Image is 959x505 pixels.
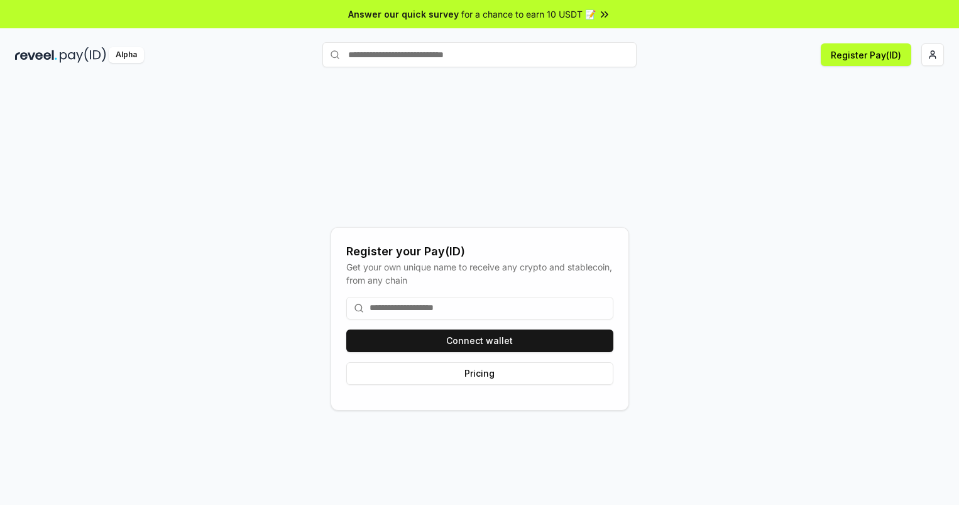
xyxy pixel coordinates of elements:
div: Register your Pay(ID) [346,243,613,260]
div: Alpha [109,47,144,63]
div: Get your own unique name to receive any crypto and stablecoin, from any chain [346,260,613,287]
button: Connect wallet [346,330,613,352]
img: reveel_dark [15,47,57,63]
button: Pricing [346,362,613,385]
span: Answer our quick survey [348,8,459,21]
img: pay_id [60,47,106,63]
span: for a chance to earn 10 USDT 📝 [461,8,596,21]
button: Register Pay(ID) [821,43,911,66]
